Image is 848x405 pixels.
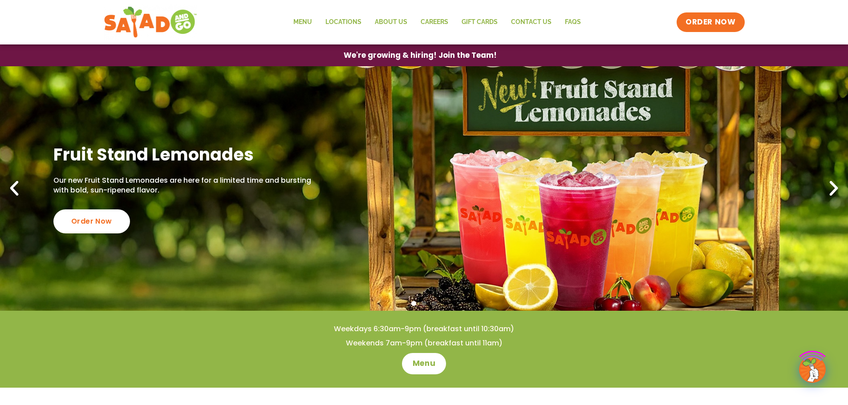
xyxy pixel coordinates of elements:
img: new-SAG-logo-768×292 [104,4,198,40]
p: Our new Fruit Stand Lemonades are here for a limited time and bursting with bold, sun-ripened fla... [53,176,316,196]
a: About Us [368,12,414,32]
nav: Menu [287,12,588,32]
h4: Weekends 7am-9pm (breakfast until 11am) [18,338,830,348]
a: We're growing & hiring! Join the Team! [330,45,510,66]
span: We're growing & hiring! Join the Team! [344,52,497,59]
a: Locations [319,12,368,32]
div: Next slide [824,179,844,198]
a: Menu [402,353,446,374]
a: GIFT CARDS [455,12,504,32]
span: Go to slide 3 [432,301,437,306]
span: Menu [413,358,435,369]
a: Contact Us [504,12,558,32]
span: ORDER NOW [686,17,735,28]
div: Order Now [53,209,130,233]
a: FAQs [558,12,588,32]
span: Go to slide 2 [422,301,426,306]
h2: Fruit Stand Lemonades [53,144,316,165]
span: Go to slide 1 [411,301,416,306]
h4: Weekdays 6:30am-9pm (breakfast until 10:30am) [18,324,830,334]
a: ORDER NOW [677,12,744,32]
div: Previous slide [4,179,24,198]
a: Menu [287,12,319,32]
a: Careers [414,12,455,32]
